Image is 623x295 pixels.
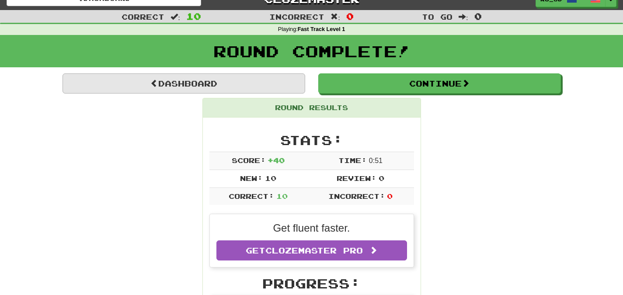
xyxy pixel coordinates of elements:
span: New: [240,174,263,182]
button: Continue [318,73,561,94]
p: Get fluent faster. [216,221,407,236]
span: Incorrect: [328,192,385,200]
span: 0 : 51 [369,157,383,164]
span: 0 [379,174,384,182]
span: 10 [276,192,288,200]
span: : [459,13,468,21]
span: 0 [474,11,482,21]
h1: Round Complete! [3,42,620,60]
span: + 40 [268,156,285,164]
span: 0 [387,192,393,200]
span: : [331,13,340,21]
span: Incorrect [269,12,324,21]
h2: Stats: [209,133,414,147]
span: 10 [265,174,276,182]
span: Time: [338,156,367,164]
span: Correct: [229,192,274,200]
span: Review: [337,174,376,182]
a: Dashboard [63,73,305,94]
span: Score: [232,156,266,164]
h2: Progress: [209,276,414,291]
div: Round Results [203,98,421,118]
strong: Fast Track Level 1 [298,26,345,32]
a: GetClozemaster Pro [216,240,407,260]
span: 10 [186,11,201,21]
span: To go [422,12,452,21]
span: Clozemaster Pro [265,246,363,255]
span: 0 [346,11,354,21]
span: : [171,13,180,21]
span: Correct [122,12,164,21]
